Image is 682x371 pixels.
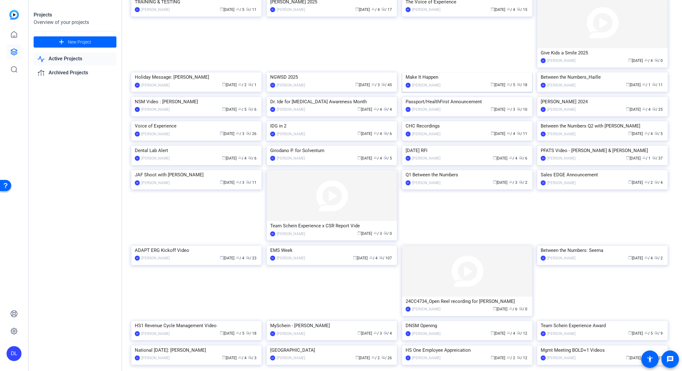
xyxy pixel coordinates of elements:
[493,180,507,185] span: [DATE]
[374,132,382,136] span: / 4
[381,7,385,11] span: radio
[507,7,515,12] span: / 4
[34,19,116,26] div: Overview of your projects
[652,83,663,87] span: / 11
[412,180,440,186] div: [PERSON_NAME]
[353,256,368,260] span: [DATE]
[493,307,496,310] span: calendar_today
[517,331,520,335] span: radio
[628,58,632,62] span: calendar_today
[541,97,664,106] div: [PERSON_NAME] 2024
[371,7,375,11] span: group
[628,131,632,135] span: calendar_today
[222,107,226,111] span: calendar_today
[34,53,116,65] a: Active Projects
[547,82,576,88] div: [PERSON_NAME]
[644,331,653,336] span: / 5
[357,331,372,336] span: [DATE]
[626,156,630,160] span: calendar_today
[519,307,523,310] span: radio
[236,180,240,184] span: group
[654,58,663,63] span: / 0
[381,7,392,12] span: / 17
[491,331,505,336] span: [DATE]
[412,106,440,113] div: [PERSON_NAME]
[277,82,305,88] div: [PERSON_NAME]
[383,231,392,236] span: / 0
[628,180,632,184] span: calendar_today
[381,83,392,87] span: / 45
[642,156,651,160] span: / 1
[547,131,576,137] div: [PERSON_NAME]
[238,156,247,160] span: / 4
[222,156,226,160] span: calendar_today
[412,131,440,137] div: [PERSON_NAME]
[270,231,275,236] div: MF
[491,107,505,112] span: [DATE]
[628,331,632,335] span: calendar_today
[644,132,653,136] span: / 4
[412,331,440,337] div: [PERSON_NAME]
[652,107,663,112] span: / 25
[626,82,630,86] span: calendar_today
[493,156,507,160] span: [DATE]
[246,331,250,335] span: radio
[412,306,440,312] div: [PERSON_NAME]
[141,331,170,337] div: [PERSON_NAME]
[371,7,380,12] span: / 4
[270,83,275,88] div: DS
[357,231,372,236] span: [DATE]
[270,7,275,12] div: DL
[379,256,392,260] span: / 107
[541,146,664,155] div: PFATS Video - [PERSON_NAME] & [PERSON_NAME]
[406,297,529,306] div: 24CC4734_Open Reel recording for [PERSON_NAME]
[270,72,393,82] div: NGWSD 2025
[58,38,65,46] mat-icon: add
[236,7,240,11] span: group
[652,107,656,111] span: radio
[547,155,576,161] div: [PERSON_NAME]
[383,156,387,160] span: radio
[644,58,653,63] span: / 4
[220,256,223,259] span: calendar_today
[381,82,385,86] span: radio
[654,256,658,259] span: radio
[491,83,505,87] span: [DATE]
[277,131,305,137] div: [PERSON_NAME]
[547,58,576,64] div: [PERSON_NAME]
[379,256,383,259] span: radio
[135,180,140,185] div: MF
[374,156,382,160] span: / 4
[626,107,641,112] span: [DATE]
[383,331,392,336] span: / 4
[642,82,646,86] span: group
[357,107,372,112] span: [DATE]
[270,107,275,112] div: MF
[246,7,256,12] span: / 11
[248,156,252,160] span: radio
[547,180,576,186] div: [PERSON_NAME]
[248,107,252,111] span: radio
[383,107,387,111] span: radio
[246,180,256,185] span: / 11
[248,107,256,112] span: / 6
[491,131,494,135] span: calendar_today
[135,331,140,336] div: MF
[248,82,252,86] span: radio
[406,132,411,137] div: DL
[238,107,247,112] span: / 5
[135,146,258,155] div: Dental Lab Alert
[371,82,375,86] span: group
[541,83,546,88] div: MF
[355,7,370,12] span: [DATE]
[507,331,515,336] span: / 4
[248,156,256,160] span: / 6
[519,180,523,184] span: radio
[406,107,411,112] div: DS
[654,131,658,135] span: radio
[236,131,240,135] span: group
[357,231,361,235] span: calendar_today
[270,146,393,155] div: Girodano P. for Solventum
[355,82,359,86] span: calendar_today
[222,156,237,160] span: [DATE]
